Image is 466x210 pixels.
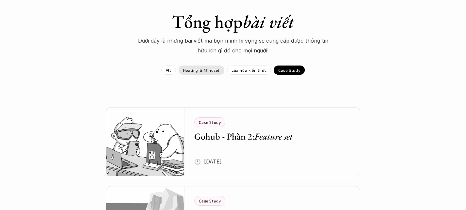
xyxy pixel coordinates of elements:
p: Dưới dây là những bài viết mà bọn mình hi vọng sẽ cung cấp được thông tin hữu ích gì đó cho mọi n... [135,36,331,56]
em: Feature set [254,130,293,142]
p: 🕔 [DATE] [194,157,222,166]
h5: Gohub - Phần 2: [194,130,340,142]
a: Case Study [274,66,305,75]
p: Lúa hóa kiến thức [232,68,267,72]
p: All [166,68,171,72]
em: bài viết [243,10,294,33]
p: Case Study [199,199,221,203]
a: Case StudyGohub - Phần 2:Feature set🕔 [DATE] [106,107,360,176]
h1: Tổng hợp [119,11,348,32]
p: Healing & Mindset [183,68,220,72]
a: All [161,66,176,75]
p: Case Study [278,68,300,72]
p: Case Study [199,120,221,124]
a: Lúa hóa kiến thức [227,66,271,75]
a: Healing & Mindset [179,66,224,75]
